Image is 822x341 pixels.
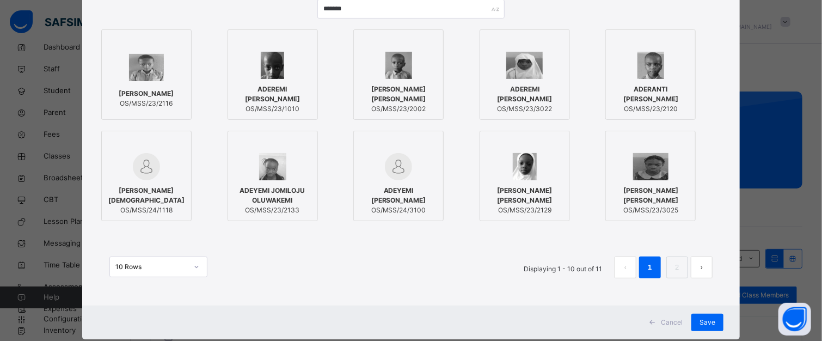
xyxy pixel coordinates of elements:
span: OS/MSS/23/2116 [119,99,174,108]
button: next page [691,257,713,278]
img: default.svg [385,153,412,180]
span: ADEYEMI [PERSON_NAME] [359,186,438,205]
li: Displaying 1 - 10 out of 11 [516,257,610,278]
img: OS_MSS_23_3025.png [633,153,668,180]
button: Open asap [778,303,811,336]
li: 上一页 [615,257,636,278]
a: 1 [645,260,655,275]
span: [PERSON_NAME] [119,89,174,99]
span: OS/MSS/24/3100 [359,205,438,215]
img: OS_MSS_23_2116.png [129,54,164,81]
button: prev page [615,257,636,278]
li: 1 [639,257,661,278]
img: OS_MSS_23_2133.png [259,153,286,180]
span: OS/MSS/23/3022 [486,104,564,114]
img: OS_MSS_23_2129.png [513,153,537,180]
span: OS/MSS/23/1010 [234,104,312,114]
li: 下一页 [691,257,713,278]
span: [PERSON_NAME] [PERSON_NAME] [359,84,438,104]
span: Save [700,318,715,327]
span: ADEREMI [PERSON_NAME] [234,84,312,104]
span: [PERSON_NAME] [PERSON_NAME] [486,186,564,205]
img: default.svg [133,153,160,180]
span: OS/MSS/23/2133 [234,205,312,215]
span: ADEYEMI JOMILOJU OLUWAKEMI [234,186,312,205]
img: OS_MSS_23_2002.png [385,52,412,79]
li: 2 [666,257,688,278]
div: 10 Rows [115,262,187,272]
span: ADERANTI [PERSON_NAME] [611,84,690,104]
span: OS/MSS/23/2129 [486,205,564,215]
span: OS/MSS/23/3025 [611,205,690,215]
span: Cancel [661,318,683,327]
span: OS/MSS/23/2120 [611,104,690,114]
img: OS_MSS_23_1010.png [261,52,285,79]
span: OS/MSS/23/2002 [359,104,438,114]
a: 2 [672,260,682,275]
img: OS_MSS_23_3022.png [506,52,543,79]
span: [PERSON_NAME][DEMOGRAPHIC_DATA] [107,186,186,205]
span: [PERSON_NAME] [PERSON_NAME] [611,186,690,205]
span: OS/MSS/24/1118 [107,205,186,215]
img: OS_MSS_23_2120.png [637,52,665,79]
span: ADEREMI [PERSON_NAME] [486,84,564,104]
